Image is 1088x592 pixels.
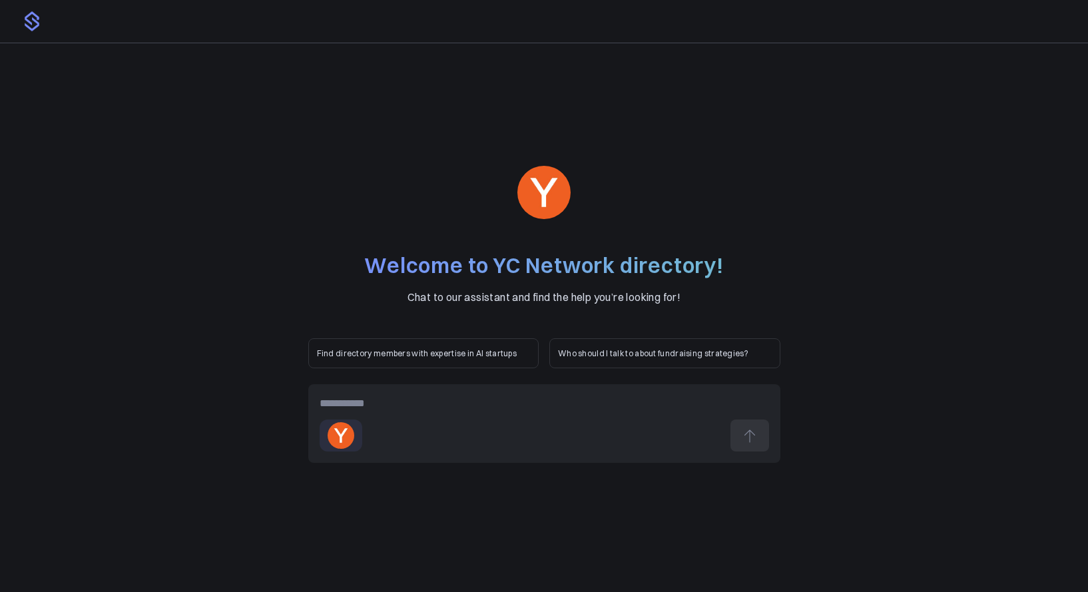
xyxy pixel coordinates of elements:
[328,422,354,449] img: ycombinator.com
[21,11,43,32] img: logo.png
[308,289,780,306] p: Chat to our assistant and find the help you’re looking for!
[317,347,531,360] p: Find directory members with expertise in AI startups
[517,166,571,219] img: ycombinator.com
[308,251,780,281] h1: Welcome to YC Network directory!
[558,347,772,360] p: Who should I talk to about fundraising strategies?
